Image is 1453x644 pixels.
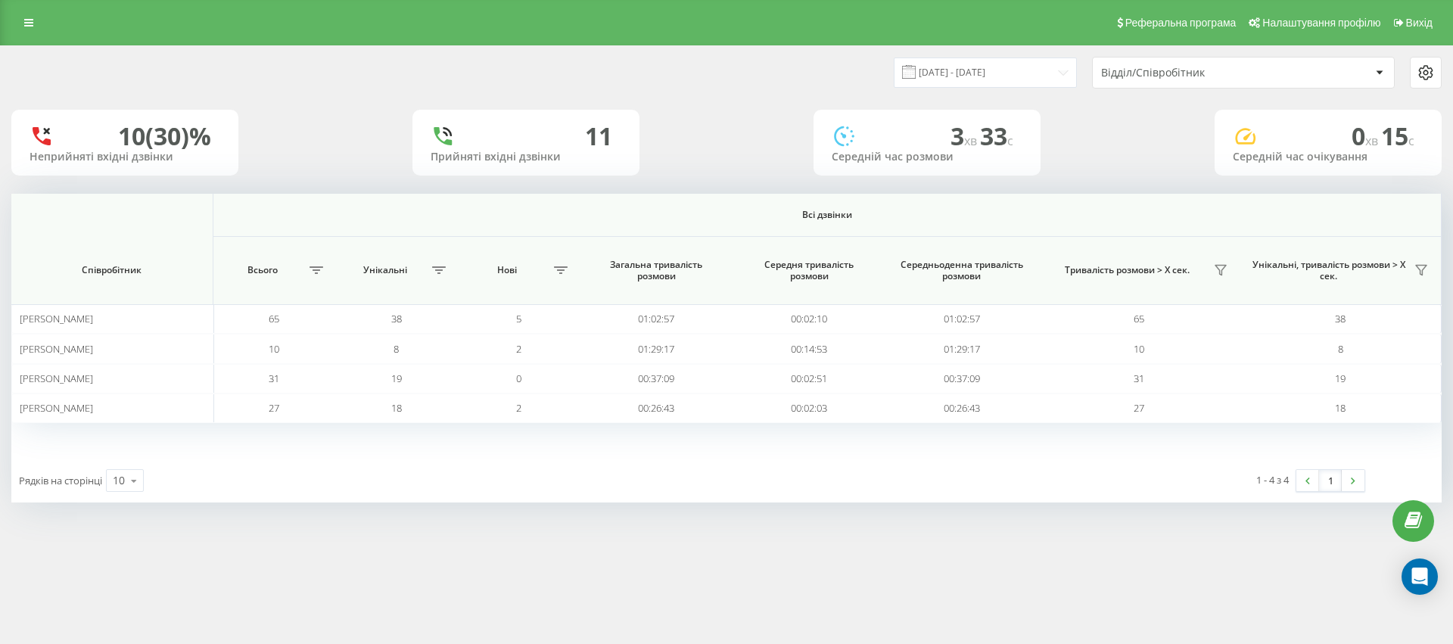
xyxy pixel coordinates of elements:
td: 00:26:43 [580,394,733,423]
span: 15 [1381,120,1414,152]
td: 00:14:53 [733,334,885,363]
span: 8 [1338,342,1343,356]
div: 10 (30)% [118,122,211,151]
span: 19 [1335,372,1346,385]
span: 8 [394,342,399,356]
span: Середня тривалість розмови [747,259,871,282]
span: Нові [465,264,550,276]
span: 10 [269,342,279,356]
div: Відділ/Співробітник [1101,67,1282,79]
span: 18 [391,401,402,415]
div: Неприйняті вхідні дзвінки [30,151,220,163]
span: 65 [1134,312,1144,325]
span: [PERSON_NAME] [20,372,93,385]
span: 0 [1352,120,1381,152]
span: c [1408,132,1414,149]
span: 27 [1134,401,1144,415]
td: 01:02:57 [885,304,1038,334]
span: Тривалість розмови > Х сек. [1046,264,1209,276]
span: Співробітник [28,264,195,276]
span: 18 [1335,401,1346,415]
td: 00:02:10 [733,304,885,334]
span: Всі дзвінки [282,209,1373,221]
a: 1 [1319,470,1342,491]
div: Середній час розмови [832,151,1022,163]
span: Унікальні, тривалість розмови > Х сек. [1247,259,1409,282]
td: 00:26:43 [885,394,1038,423]
span: 33 [980,120,1013,152]
span: хв [964,132,980,149]
div: Середній час очікування [1233,151,1423,163]
td: 01:29:17 [580,334,733,363]
span: Всього [221,264,306,276]
div: 1 - 4 з 4 [1256,472,1289,487]
span: [PERSON_NAME] [20,342,93,356]
span: 0 [516,372,521,385]
span: 38 [1335,312,1346,325]
td: 00:02:51 [733,364,885,394]
span: 65 [269,312,279,325]
td: 00:02:03 [733,394,885,423]
span: 31 [1134,372,1144,385]
span: Рядків на сторінці [19,474,102,487]
div: 11 [585,122,612,151]
span: 5 [516,312,521,325]
td: 01:29:17 [885,334,1038,363]
span: Загальна тривалість розмови [594,259,718,282]
span: Реферальна програма [1125,17,1237,29]
span: 10 [1134,342,1144,356]
span: хв [1365,132,1381,149]
span: 2 [516,401,521,415]
div: Open Intercom Messenger [1402,558,1438,595]
span: [PERSON_NAME] [20,312,93,325]
td: 01:02:57 [580,304,733,334]
span: 19 [391,372,402,385]
span: Налаштування профілю [1262,17,1380,29]
div: Прийняті вхідні дзвінки [431,151,621,163]
span: 31 [269,372,279,385]
td: 00:37:09 [885,364,1038,394]
span: Середньоденна тривалість розмови [900,259,1024,282]
span: [PERSON_NAME] [20,401,93,415]
span: 3 [951,120,980,152]
span: c [1007,132,1013,149]
td: 00:37:09 [580,364,733,394]
span: 38 [391,312,402,325]
span: Вихід [1406,17,1433,29]
span: Унікальні [343,264,428,276]
div: 10 [113,473,125,488]
span: 27 [269,401,279,415]
span: 2 [516,342,521,356]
